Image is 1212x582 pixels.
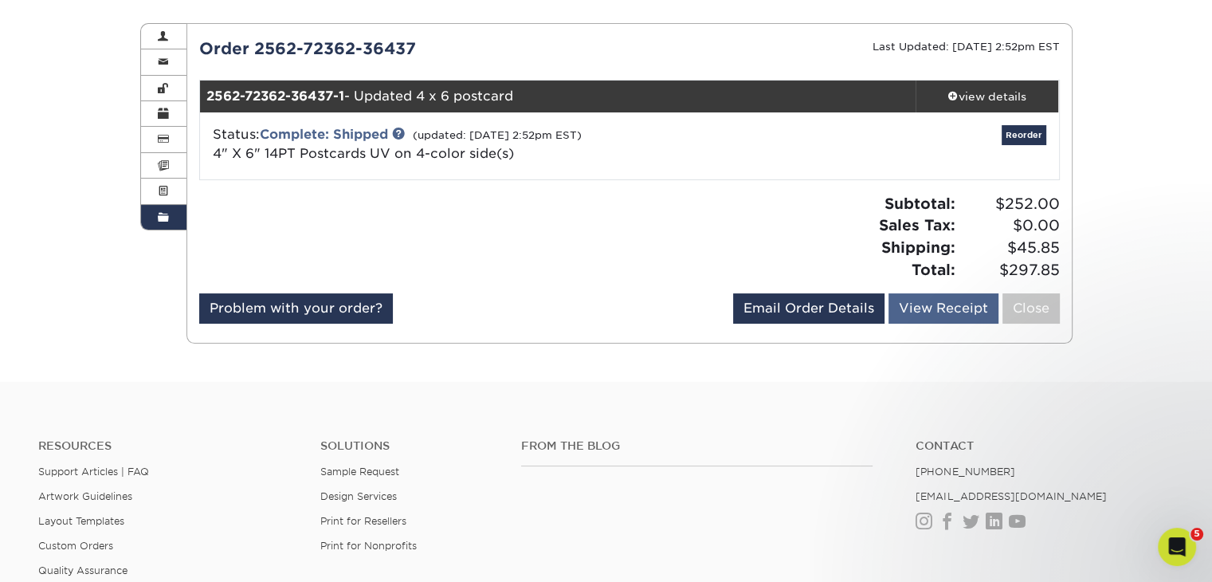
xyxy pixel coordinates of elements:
[916,88,1059,104] div: view details
[4,533,135,576] iframe: Google Customer Reviews
[916,466,1014,478] a: [PHONE_NUMBER]
[413,129,582,141] small: (updated: [DATE] 2:52pm EST)
[960,259,1060,281] span: $297.85
[213,146,514,161] span: 4" X 6" 14PT Postcards UV on 4-color side(s)
[881,238,955,256] strong: Shipping:
[38,439,296,453] h4: Resources
[320,515,406,527] a: Print for Resellers
[320,540,417,552] a: Print for Nonprofits
[206,88,344,104] strong: 2562-72362-36437-1
[879,216,955,234] strong: Sales Tax:
[1002,125,1046,145] a: Reorder
[38,490,132,502] a: Artwork Guidelines
[201,125,772,163] div: Status:
[733,293,884,324] a: Email Order Details
[187,37,630,61] div: Order 2562-72362-36437
[1158,528,1196,566] iframe: Intercom live chat
[960,214,1060,237] span: $0.00
[38,515,124,527] a: Layout Templates
[916,81,1059,112] a: view details
[1002,293,1060,324] a: Close
[884,195,955,212] strong: Subtotal:
[916,490,1106,502] a: [EMAIL_ADDRESS][DOMAIN_NAME]
[912,261,955,278] strong: Total:
[960,193,1060,215] span: $252.00
[200,81,916,112] div: - Updated 4 x 6 postcard
[199,293,393,324] a: Problem with your order?
[38,466,149,478] a: Support Articles | FAQ
[873,41,1060,53] small: Last Updated: [DATE] 2:52pm EST
[960,237,1060,259] span: $45.85
[320,439,498,453] h4: Solutions
[320,466,399,478] a: Sample Request
[1190,528,1203,541] span: 5
[260,127,388,142] a: Complete: Shipped
[888,293,998,324] a: View Receipt
[916,439,1174,453] a: Contact
[320,490,397,502] a: Design Services
[521,439,873,453] h4: From the Blog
